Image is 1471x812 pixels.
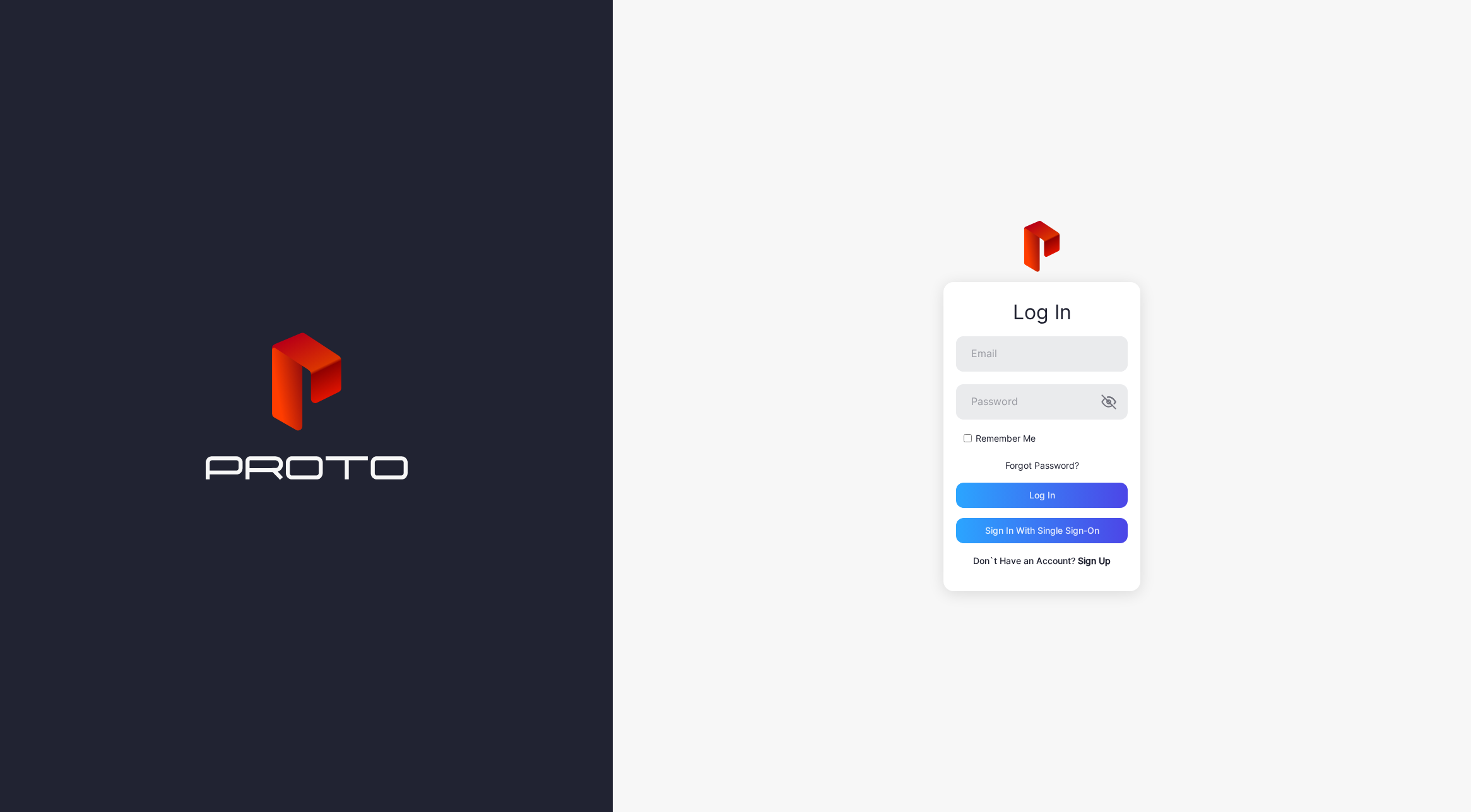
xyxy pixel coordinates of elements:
a: Sign Up [1078,555,1111,566]
input: Password [956,384,1128,420]
a: Forgot Password? [1005,460,1079,471]
button: Log in [956,483,1128,508]
button: Password [1101,394,1116,409]
div: Log In [956,301,1128,324]
button: Sign in With Single Sign-On [956,518,1128,543]
div: Sign in With Single Sign-On [985,526,1099,536]
label: Remember Me [976,432,1036,445]
input: Email [956,336,1128,372]
div: Log in [1029,490,1055,500]
p: Don`t Have an Account? [956,553,1128,568]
